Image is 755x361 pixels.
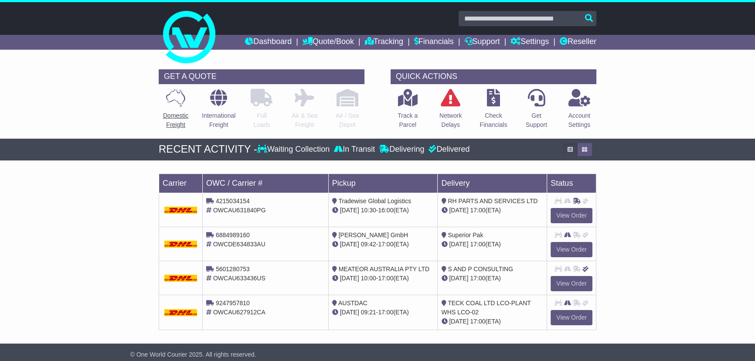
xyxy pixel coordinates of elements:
span: RH PARTS AND SERVICES LTD [448,198,537,204]
td: Status [547,174,596,193]
span: 17:00 [378,275,393,282]
span: OWCAU627912CA [213,309,265,316]
a: Quote/Book [303,35,354,50]
div: GET A QUOTE [159,69,364,84]
span: 17:00 [470,241,485,248]
td: Pickup [328,174,438,193]
div: - (ETA) [332,274,434,283]
span: © One World Courier 2025. All rights reserved. [130,351,256,358]
div: QUICK ACTIONS [391,69,596,84]
a: Track aParcel [397,89,418,134]
td: Carrier [159,174,203,193]
span: [DATE] [449,275,468,282]
a: View Order [551,276,592,291]
p: Check Financials [480,111,507,129]
div: FROM OUR SUPPORT [159,348,596,361]
div: Waiting Collection [257,145,332,154]
span: OWCAU633436US [213,275,265,282]
span: [DATE] [340,241,359,248]
img: DHL.png [164,275,197,282]
span: 17:00 [378,241,393,248]
div: RECENT ACTIVITY - [159,143,257,156]
span: 10:30 [361,207,376,214]
p: Air / Sea Depot [336,111,359,129]
span: [DATE] [340,275,359,282]
span: MEATEOR AUSTRALIA PTY LTD [339,266,430,272]
p: International Freight [202,111,235,129]
span: 5601280753 [216,266,250,272]
a: Financials [414,35,454,50]
span: 17:00 [378,309,393,316]
p: Track a Parcel [398,111,418,129]
p: Account Settings [568,111,591,129]
a: GetSupport [525,89,548,134]
a: Settings [510,35,549,50]
td: Delivery [438,174,547,193]
span: OWCAU631840PG [213,207,266,214]
span: OWCDE634833AU [213,241,265,248]
span: 16:00 [378,207,393,214]
a: View Order [551,208,592,223]
span: [DATE] [340,207,359,214]
a: Support [464,35,500,50]
p: Network Delays [439,111,462,129]
p: Full Loads [251,111,272,129]
span: S AND P CONSULTING [448,266,513,272]
a: DomesticFreight [163,89,189,134]
span: 09:21 [361,309,376,316]
div: (ETA) [441,274,543,283]
span: 17:00 [470,275,485,282]
div: Delivered [426,145,469,154]
img: DHL.png [164,207,197,214]
span: Superior Pak [448,232,483,238]
img: DHL.png [164,241,197,248]
a: CheckFinancials [480,89,508,134]
div: Delivering [377,145,426,154]
a: Dashboard [245,35,292,50]
span: 9247957810 [216,300,250,307]
span: 09:42 [361,241,376,248]
div: In Transit [332,145,377,154]
span: 10:00 [361,275,376,282]
a: View Order [551,310,592,325]
div: - (ETA) [332,206,434,215]
a: Tracking [365,35,403,50]
div: (ETA) [441,206,543,215]
div: (ETA) [441,317,543,326]
a: NetworkDelays [439,89,462,134]
p: Air & Sea Freight [292,111,317,129]
div: - (ETA) [332,240,434,249]
span: 6884989160 [216,232,250,238]
span: [PERSON_NAME] GmbH [339,232,408,238]
div: (ETA) [441,240,543,249]
span: [DATE] [340,309,359,316]
span: [DATE] [449,318,468,325]
td: OWC / Carrier # [203,174,329,193]
span: 4215034154 [216,198,250,204]
a: InternationalFreight [201,89,236,134]
p: Get Support [526,111,547,129]
p: Domestic Freight [163,111,188,129]
span: AUSTDAC [338,300,367,307]
a: Reseller [560,35,596,50]
span: Tradewise Global Logistics [338,198,411,204]
span: 17:00 [470,207,485,214]
img: DHL.png [164,309,197,316]
a: View Order [551,242,592,257]
a: AccountSettings [568,89,591,134]
span: TECK COAL LTD LCO-PLANT WHS LCO-02 [441,300,531,316]
span: [DATE] [449,241,468,248]
span: 17:00 [470,318,485,325]
div: - (ETA) [332,308,434,317]
span: [DATE] [449,207,468,214]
